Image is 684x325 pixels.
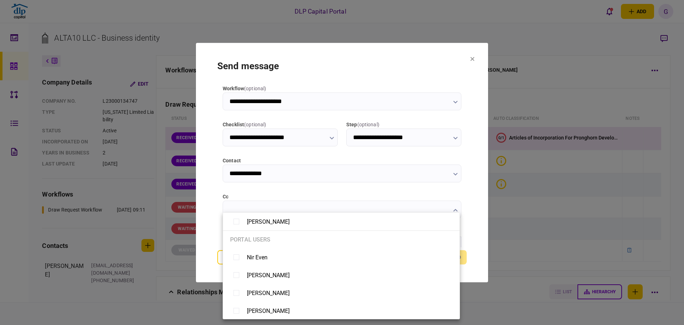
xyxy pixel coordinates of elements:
[247,290,290,296] div: [PERSON_NAME]
[230,251,452,264] button: Nir Even
[230,305,452,317] button: [PERSON_NAME]
[230,215,452,228] button: [PERSON_NAME]
[247,272,290,279] div: [PERSON_NAME]
[247,308,290,314] div: [PERSON_NAME]
[223,230,460,248] li: portal users
[247,218,290,225] div: [PERSON_NAME]
[230,269,452,281] button: [PERSON_NAME]
[247,254,268,261] div: Nir Even
[230,287,452,299] button: [PERSON_NAME]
